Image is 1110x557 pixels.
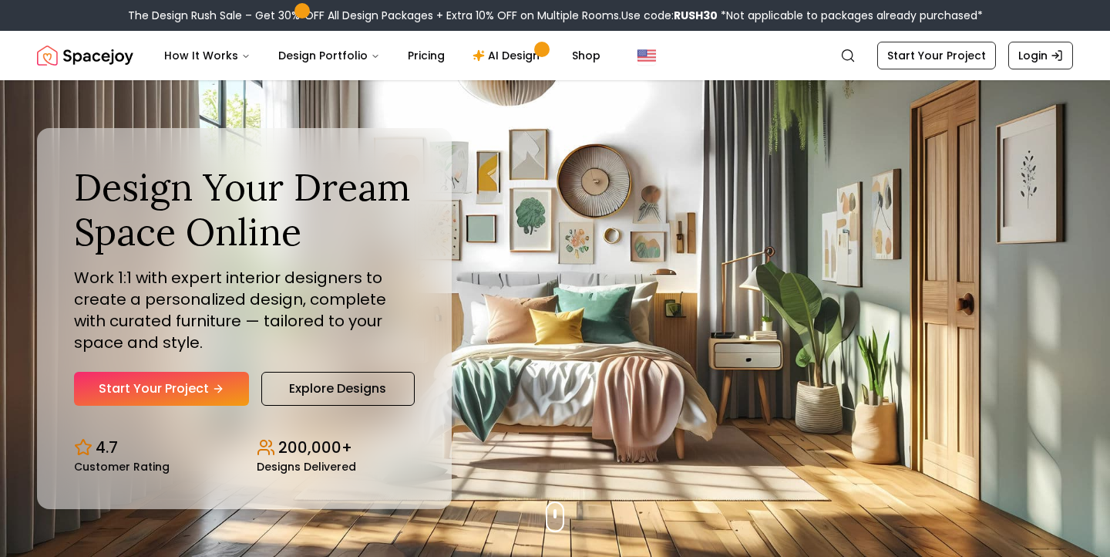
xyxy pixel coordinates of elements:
img: Spacejoy Logo [37,40,133,71]
span: Use code: [621,8,718,23]
b: RUSH30 [674,8,718,23]
a: Start Your Project [74,372,249,406]
a: Shop [560,40,613,71]
small: Customer Rating [74,461,170,472]
img: United States [637,46,656,65]
a: Login [1008,42,1073,69]
a: Pricing [395,40,457,71]
small: Designs Delivered [257,461,356,472]
p: Work 1:1 with expert interior designers to create a personalized design, complete with curated fu... [74,267,415,353]
p: 200,000+ [278,437,352,458]
button: Design Portfolio [266,40,392,71]
a: AI Design [460,40,557,71]
nav: Main [152,40,613,71]
a: Start Your Project [877,42,996,69]
div: Design stats [74,424,415,472]
nav: Global [37,31,1073,80]
a: Explore Designs [261,372,415,406]
a: Spacejoy [37,40,133,71]
div: The Design Rush Sale – Get 30% OFF All Design Packages + Extra 10% OFF on Multiple Rooms. [128,8,983,23]
p: 4.7 [96,437,118,458]
span: *Not applicable to packages already purchased* [718,8,983,23]
h1: Design Your Dream Space Online [74,165,415,254]
button: How It Works [152,40,263,71]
